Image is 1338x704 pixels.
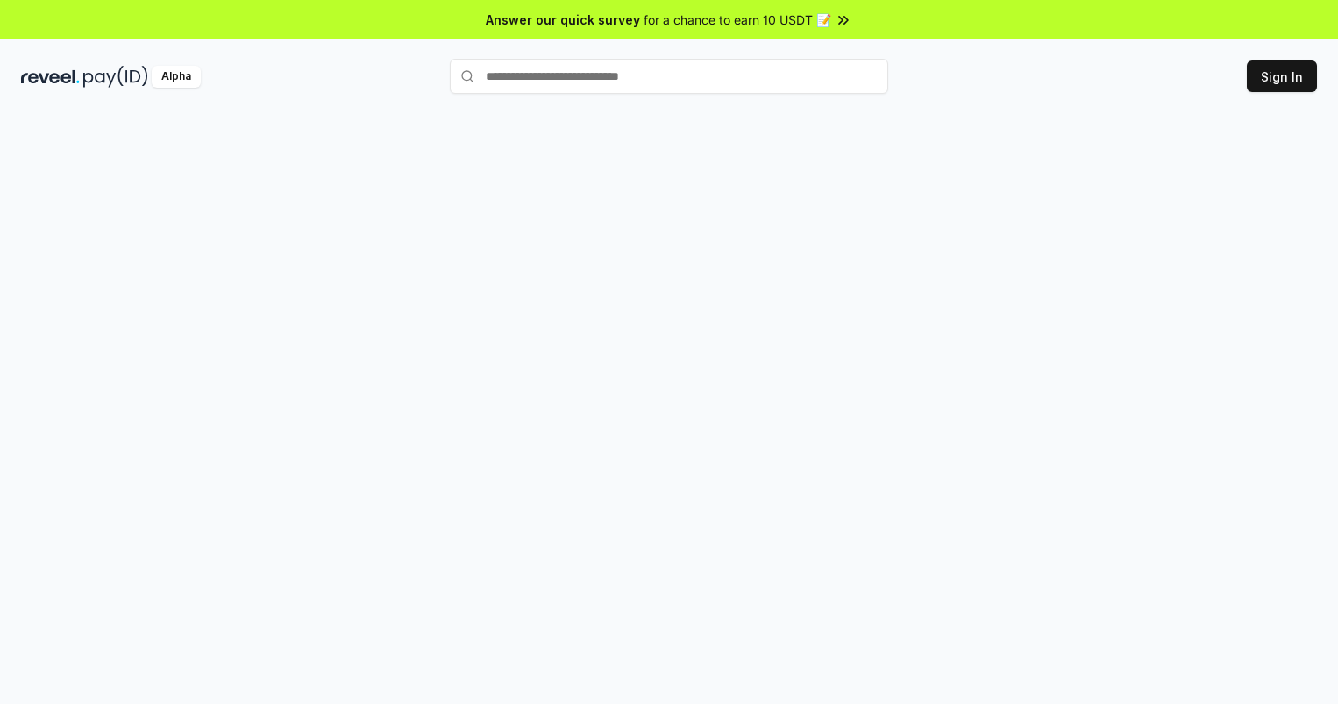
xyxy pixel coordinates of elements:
span: for a chance to earn 10 USDT 📝 [644,11,831,29]
div: Alpha [152,66,201,88]
span: Answer our quick survey [486,11,640,29]
img: pay_id [83,66,148,88]
button: Sign In [1247,60,1317,92]
img: reveel_dark [21,66,80,88]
